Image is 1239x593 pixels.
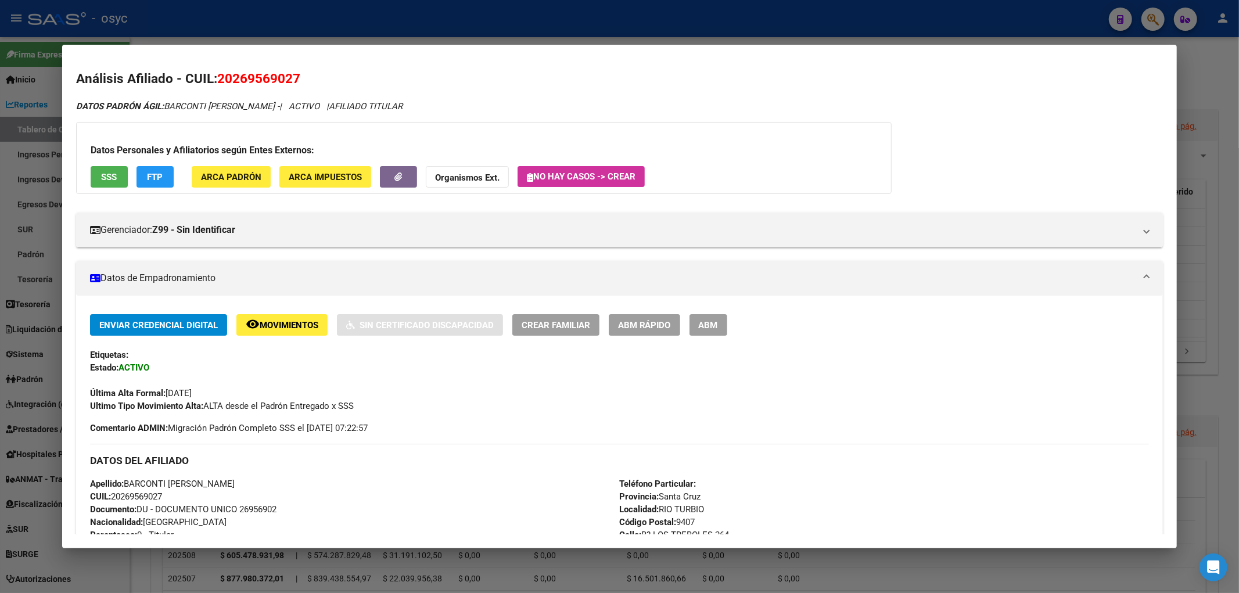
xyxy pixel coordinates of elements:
[217,71,300,86] span: 20269569027
[620,504,659,515] strong: Localidad:
[518,166,645,187] button: No hay casos -> Crear
[90,479,124,489] strong: Apellido:
[689,314,727,336] button: ABM
[90,504,137,515] strong: Documento:
[90,314,227,336] button: Enviar Credencial Digital
[620,479,696,489] strong: Teléfono Particular:
[90,401,354,411] span: ALTA desde el Padrón Entregado x SSS
[90,517,227,527] span: [GEOGRAPHIC_DATA]
[435,172,500,183] strong: Organismos Ext.
[76,261,1163,296] mat-expansion-panel-header: Datos de Empadronamiento
[152,223,235,237] strong: Z99 - Sin Identificar
[90,362,118,373] strong: Estado:
[236,314,328,336] button: Movimientos
[279,166,371,188] button: ARCA Impuestos
[620,491,701,502] span: Santa Cruz
[620,530,642,540] strong: Calle:
[90,454,1150,467] h3: DATOS DEL AFILIADO
[99,320,218,330] span: Enviar Credencial Digital
[90,530,174,540] span: 0 - Titular
[90,504,276,515] span: DU - DOCUMENTO UNICO 26956902
[76,101,279,112] span: BARCONTI [PERSON_NAME] -
[90,223,1136,237] mat-panel-title: Gerenciador:
[620,504,705,515] span: RIO TURBIO
[609,314,680,336] button: ABM Rápido
[527,171,635,182] span: No hay casos -> Crear
[246,317,260,331] mat-icon: remove_red_eye
[512,314,599,336] button: Crear Familiar
[90,422,368,434] span: Migración Padrón Completo SSS el [DATE] 07:22:57
[699,320,718,330] span: ABM
[76,101,164,112] strong: DATOS PADRÓN ÁGIL:
[90,479,235,489] span: BARCONTI [PERSON_NAME]
[90,517,143,527] strong: Nacionalidad:
[1200,554,1227,581] div: Open Intercom Messenger
[90,423,168,433] strong: Comentario ADMIN:
[201,172,261,182] span: ARCA Padrón
[90,350,128,360] strong: Etiquetas:
[620,530,730,540] span: B? LOS TREBOLES 264
[90,271,1136,285] mat-panel-title: Datos de Empadronamiento
[620,517,677,527] strong: Código Postal:
[147,172,163,182] span: FTP
[76,101,403,112] i: | ACTIVO |
[137,166,174,188] button: FTP
[90,491,162,502] span: 20269569027
[91,143,877,157] h3: Datos Personales y Afiliatorios según Entes Externos:
[90,530,137,540] strong: Parentesco:
[91,166,128,188] button: SSS
[90,491,111,502] strong: CUIL:
[76,69,1163,89] h2: Análisis Afiliado - CUIL:
[620,491,659,502] strong: Provincia:
[101,172,117,182] span: SSS
[76,213,1163,247] mat-expansion-panel-header: Gerenciador:Z99 - Sin Identificar
[192,166,271,188] button: ARCA Padrón
[618,320,671,330] span: ABM Rápido
[289,172,362,182] span: ARCA Impuestos
[90,388,192,398] span: [DATE]
[329,101,403,112] span: AFILIADO TITULAR
[90,388,166,398] strong: Última Alta Formal:
[522,320,590,330] span: Crear Familiar
[620,517,695,527] span: 9407
[337,314,503,336] button: Sin Certificado Discapacidad
[118,362,149,373] strong: ACTIVO
[360,320,494,330] span: Sin Certificado Discapacidad
[260,320,318,330] span: Movimientos
[426,166,509,188] button: Organismos Ext.
[90,401,203,411] strong: Ultimo Tipo Movimiento Alta:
